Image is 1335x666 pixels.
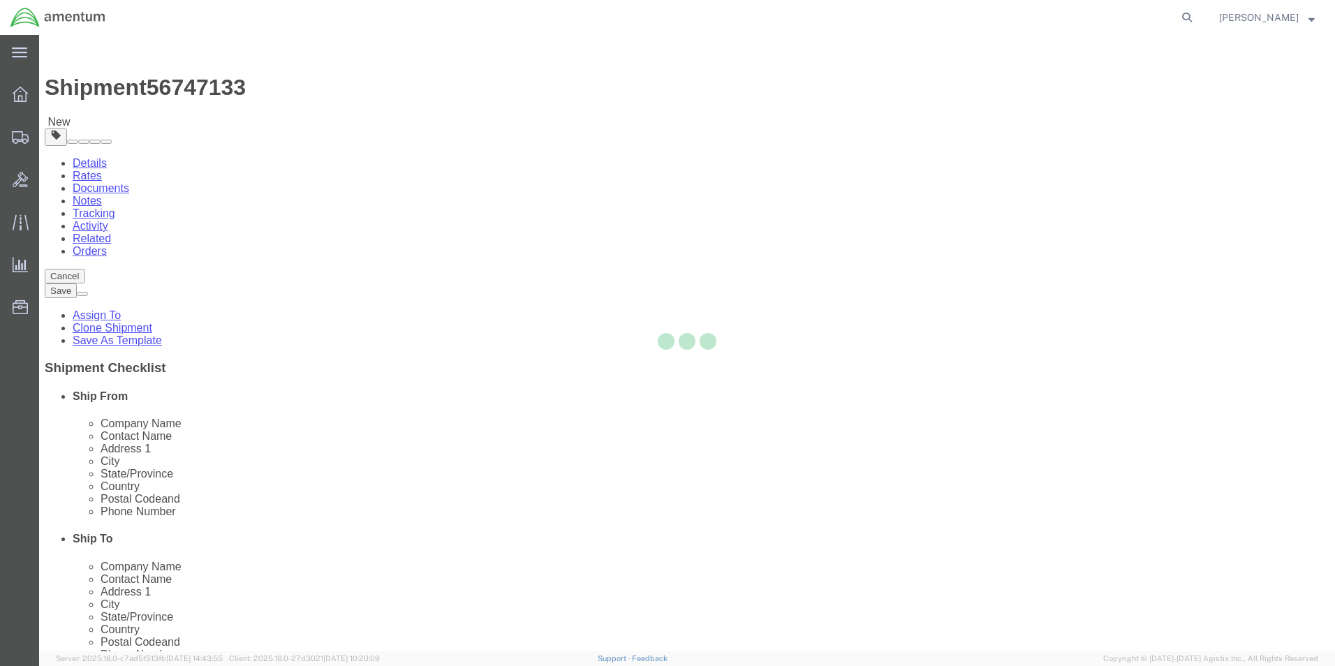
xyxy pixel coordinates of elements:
[1103,653,1318,665] span: Copyright © [DATE]-[DATE] Agistix Inc., All Rights Reserved
[166,654,223,663] span: [DATE] 14:43:55
[10,7,106,28] img: logo
[323,654,380,663] span: [DATE] 10:20:09
[598,654,633,663] a: Support
[1219,10,1299,25] span: Charles Serrano
[56,654,223,663] span: Server: 2025.18.0-c7ad5f513fb
[632,654,667,663] a: Feedback
[1218,9,1315,26] button: [PERSON_NAME]
[229,654,380,663] span: Client: 2025.18.0-27d3021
